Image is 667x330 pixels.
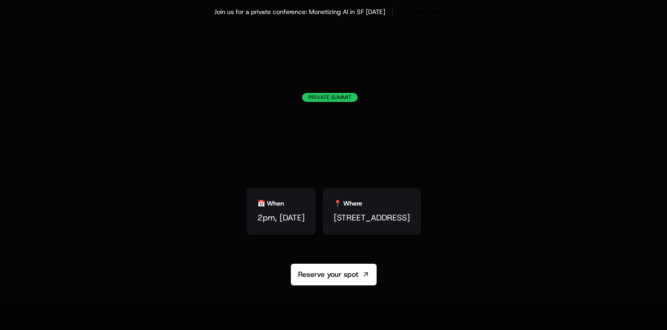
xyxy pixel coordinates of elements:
div: Join us for a private conference: Monetizing AI in SF [DATE] [214,7,385,16]
span: [STREET_ADDRESS] [334,211,410,224]
div: Private Summit [302,93,358,102]
span: 2pm, [DATE] [257,211,305,224]
div: 📅 When [257,199,284,208]
a: Reserve your spot [291,264,377,285]
a: [object Object] [400,5,453,18]
div: 📍 Where [334,199,362,208]
span: Register Now [403,7,441,16]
